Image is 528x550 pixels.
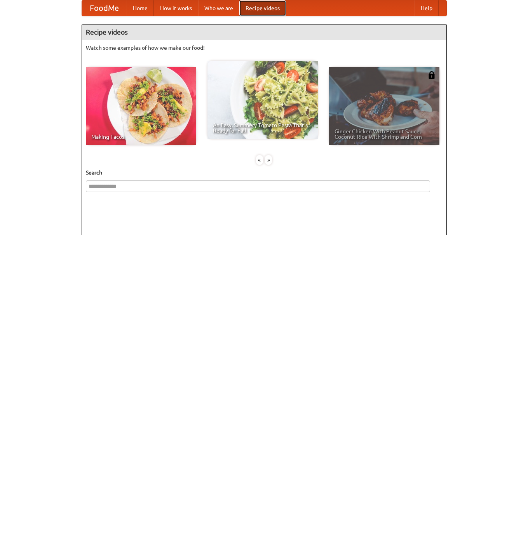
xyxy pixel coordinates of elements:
a: Making Tacos [86,67,196,145]
p: Watch some examples of how we make our food! [86,44,443,52]
a: Who we are [198,0,239,16]
a: Home [127,0,154,16]
h5: Search [86,169,443,176]
a: An Easy, Summery Tomato Pasta That's Ready for Fall [207,61,318,139]
div: » [265,155,272,165]
a: FoodMe [82,0,127,16]
a: How it works [154,0,198,16]
h4: Recipe videos [82,24,446,40]
a: Recipe videos [239,0,286,16]
div: « [256,155,263,165]
a: Help [415,0,439,16]
img: 483408.png [428,71,436,79]
span: Making Tacos [91,134,191,140]
span: An Easy, Summery Tomato Pasta That's Ready for Fall [213,122,312,133]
